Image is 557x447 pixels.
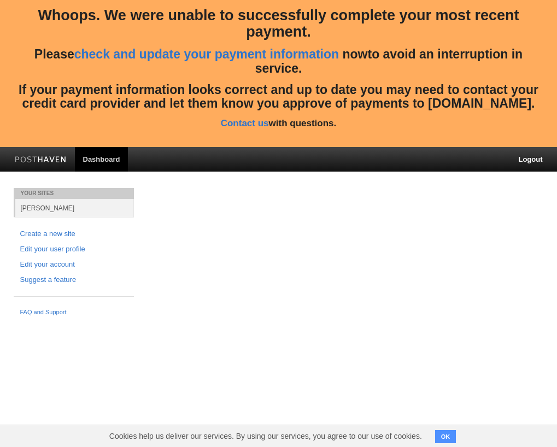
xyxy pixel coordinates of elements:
a: Logout [510,147,550,172]
a: Suggest a feature [20,274,127,286]
a: FAQ and Support [20,308,127,317]
li: Your Sites [14,188,134,199]
a: [PERSON_NAME] [15,199,134,217]
a: Edit your account [20,259,127,270]
h3: Whoops. We were unable to successfully complete your most recent payment. [14,8,544,40]
a: check and update your payment information [74,47,339,61]
span: Cookies help us deliver our services. By using our services, you agree to our use of cookies. [98,425,433,447]
a: Dashboard [75,147,128,172]
button: OK [435,430,456,443]
a: Create a new site [20,228,127,240]
h5: with questions. [14,119,544,129]
h4: If your payment information looks correct and up to date you may need to contact your credit card... [14,83,544,111]
strong: now [342,47,367,61]
a: Contact us [221,118,269,128]
a: Edit your user profile [20,244,127,255]
h4: Please to avoid an interruption in service. [14,48,544,75]
img: Posthaven-bar [15,156,67,164]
